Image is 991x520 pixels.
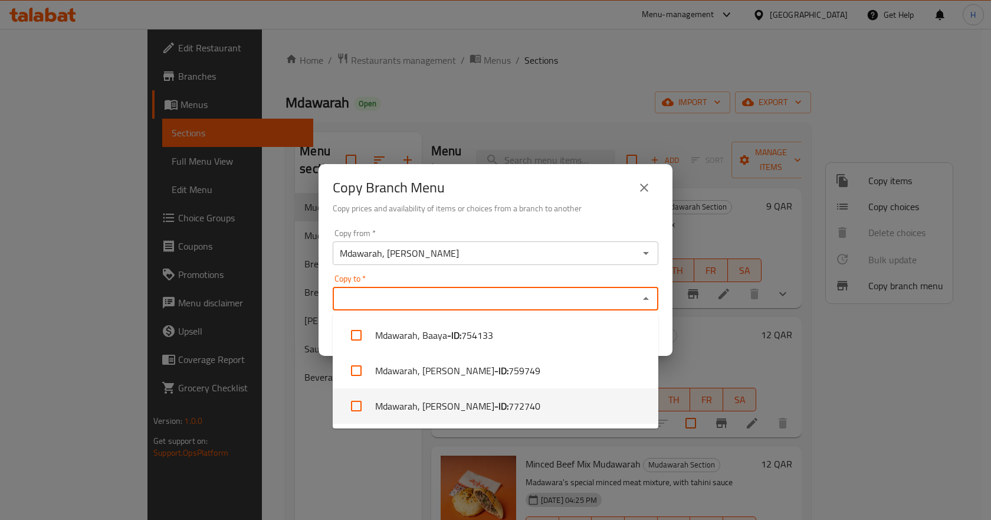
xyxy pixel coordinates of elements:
span: 759749 [508,364,540,378]
h2: Copy Branch Menu [333,178,445,197]
span: 754133 [461,328,493,342]
li: Mdawarah, Baaya [333,318,658,353]
button: Open [638,245,654,261]
b: - ID: [494,399,508,413]
li: Mdawarah, [PERSON_NAME] [333,353,658,388]
li: Mdawarah, [PERSON_NAME] [333,388,658,424]
button: close [630,174,658,202]
b: - ID: [447,328,461,342]
b: - ID: [494,364,508,378]
button: Close [638,290,654,307]
h6: Copy prices and availability of items or choices from a branch to another [333,202,658,215]
span: 772740 [508,399,540,413]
